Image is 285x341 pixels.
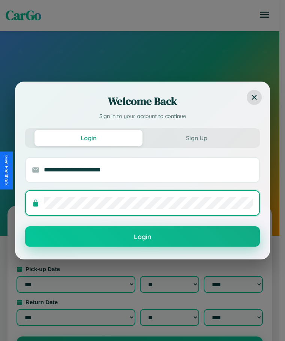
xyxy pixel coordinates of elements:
div: Give Feedback [4,155,9,186]
p: Sign in to your account to continue [25,112,260,121]
button: Login [34,130,142,146]
button: Sign Up [142,130,250,146]
button: Login [25,226,260,247]
h2: Welcome Back [25,94,260,109]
